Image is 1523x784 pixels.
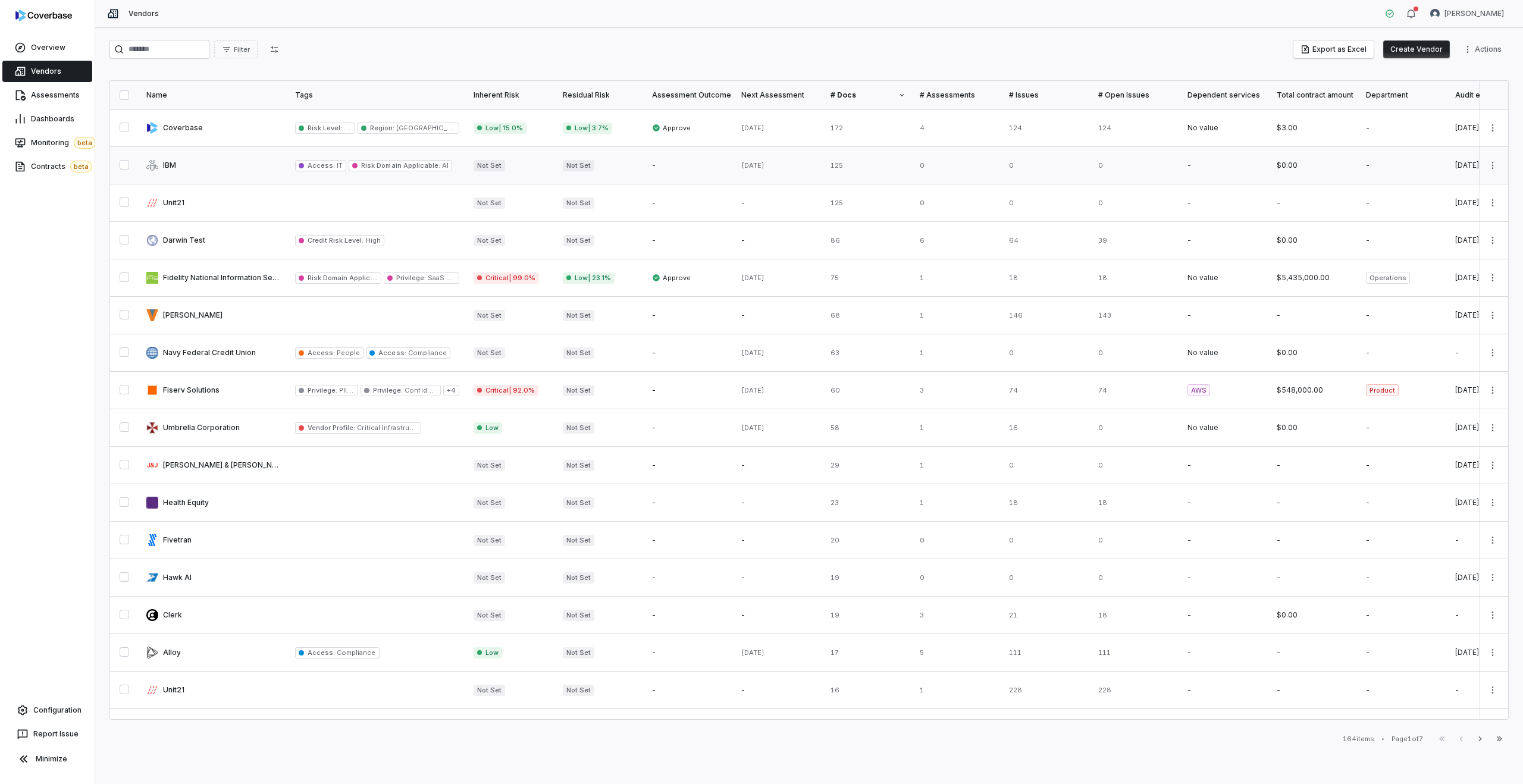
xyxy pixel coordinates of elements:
div: # Assessments [920,90,995,100]
button: More actions [1483,531,1502,549]
td: - [645,559,734,597]
td: - [1359,334,1448,372]
div: # Docs [831,90,905,100]
div: Total contract amount [1277,90,1352,100]
td: - [645,184,734,222]
img: logo-D7KZi-bG.svg [15,10,72,21]
a: Dashboards [2,108,92,130]
span: Low | 23.1% [563,272,615,284]
td: $548,000.00 [1270,372,1359,409]
span: [DATE] [741,124,764,132]
div: Tags [295,90,459,100]
td: - [645,597,734,634]
span: No value [1187,423,1218,432]
td: - [1359,147,1448,184]
div: Department [1366,90,1441,100]
span: Not Set [474,310,505,321]
td: - [1359,409,1448,447]
button: More actions [1483,644,1502,661]
button: More actions [1483,719,1502,736]
span: [DATE] [741,349,764,357]
button: More actions [1483,606,1502,624]
td: - [1180,184,1270,222]
td: - [1359,522,1448,559]
td: - [645,672,734,709]
span: Not Set [563,497,594,509]
span: Not Set [474,460,505,471]
button: Lili Jiang avatar[PERSON_NAME] [1423,5,1511,23]
span: Low [474,422,502,434]
td: $3.00 [1270,109,1359,147]
span: Access : [308,161,335,170]
td: - [734,222,823,259]
span: Risk Domain Applicable : [308,274,387,282]
td: - [1359,709,1448,747]
span: Critical | 92.0% [474,385,538,396]
td: - [734,297,823,334]
span: Compliance [406,349,447,357]
span: Not Set [474,610,505,621]
button: More actions [1483,681,1502,699]
button: More actions [1483,344,1502,362]
span: Contracts [31,161,92,173]
span: [DATE] [741,386,764,394]
span: Not Set [474,497,505,509]
button: More actions [1483,494,1502,512]
td: - [1359,484,1448,522]
button: More actions [1483,306,1502,324]
td: - [1180,147,1270,184]
td: - [1180,522,1270,559]
span: Not Set [563,235,594,246]
button: More actions [1483,269,1502,287]
td: - [1180,597,1270,634]
span: Access : [378,349,406,357]
span: Not Set [474,685,505,696]
a: Vendors [2,61,92,82]
span: Minimize [36,754,67,764]
span: beta [74,137,96,149]
td: - [1359,597,1448,634]
span: People [335,349,360,357]
div: 164 items [1343,735,1374,744]
div: Assessment Outcome [652,90,727,100]
td: $0.00 [1270,409,1359,447]
button: Create Vendor [1383,40,1450,58]
button: More actions [1483,156,1502,174]
div: Inherent Risk [474,90,549,100]
span: Credit Risk Level : [308,236,364,244]
td: - [645,484,734,522]
td: - [1359,634,1448,672]
span: Not Set [563,535,594,546]
td: $0.00 [1270,597,1359,634]
button: More actions [1483,194,1502,212]
td: - [1270,634,1359,672]
td: - [645,409,734,447]
td: - [645,709,734,747]
span: Assessments [31,90,80,100]
span: Not Set [474,347,505,359]
span: [DATE] [741,161,764,170]
button: More actions [1483,419,1502,437]
td: - [734,597,823,634]
span: Overview [31,43,65,52]
td: - [1180,484,1270,522]
td: - [645,147,734,184]
span: Compliance [335,648,375,657]
span: Monitoring [31,137,96,149]
td: - [1180,447,1270,484]
span: Not Set [563,610,594,621]
td: - [734,672,823,709]
a: Overview [2,37,92,58]
div: Dependent services [1187,90,1262,100]
button: More actions [1483,569,1502,587]
button: Minimize [5,747,90,771]
span: Not Set [563,160,594,171]
span: Not Set [474,235,505,246]
td: - [645,447,734,484]
span: Not Set [563,460,594,471]
span: Not Set [563,422,594,434]
span: beta [70,161,92,173]
span: High [364,236,381,244]
a: Monitoringbeta [2,132,92,153]
td: - [1270,484,1359,522]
